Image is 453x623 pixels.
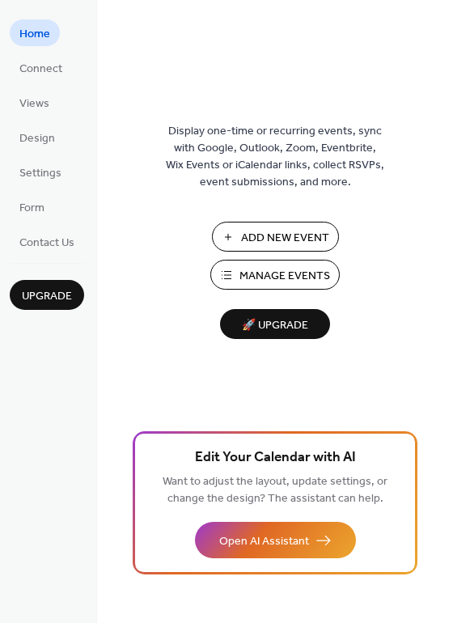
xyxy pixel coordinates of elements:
[10,159,71,185] a: Settings
[10,89,59,116] a: Views
[219,533,309,550] span: Open AI Assistant
[19,26,50,43] span: Home
[212,222,339,252] button: Add New Event
[10,124,65,150] a: Design
[10,228,84,255] a: Contact Us
[163,471,387,510] span: Want to adjust the layout, update settings, or change the design? The assistant can help.
[10,280,84,310] button: Upgrade
[19,130,55,147] span: Design
[19,95,49,112] span: Views
[166,123,384,191] span: Display one-time or recurring events, sync with Google, Outlook, Zoom, Eventbrite, Wix Events or ...
[10,193,54,220] a: Form
[22,288,72,305] span: Upgrade
[19,165,61,182] span: Settings
[210,260,340,290] button: Manage Events
[195,447,356,469] span: Edit Your Calendar with AI
[10,54,72,81] a: Connect
[195,522,356,558] button: Open AI Assistant
[230,315,320,337] span: 🚀 Upgrade
[10,19,60,46] a: Home
[19,61,62,78] span: Connect
[19,235,74,252] span: Contact Us
[239,268,330,285] span: Manage Events
[19,200,44,217] span: Form
[241,230,329,247] span: Add New Event
[220,309,330,339] button: 🚀 Upgrade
